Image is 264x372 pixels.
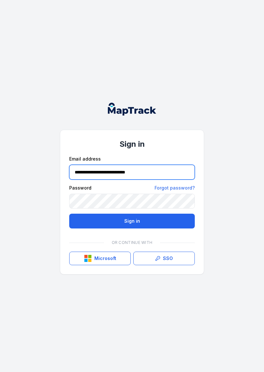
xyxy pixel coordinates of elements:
[133,252,195,265] a: SSO
[69,185,91,191] label: Password
[69,156,101,162] label: Email address
[100,103,164,116] nav: Global
[155,185,195,191] a: Forgot password?
[69,252,131,265] button: Microsoft
[69,236,195,249] div: Or continue with
[69,214,195,228] button: Sign in
[69,139,195,149] h1: Sign in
